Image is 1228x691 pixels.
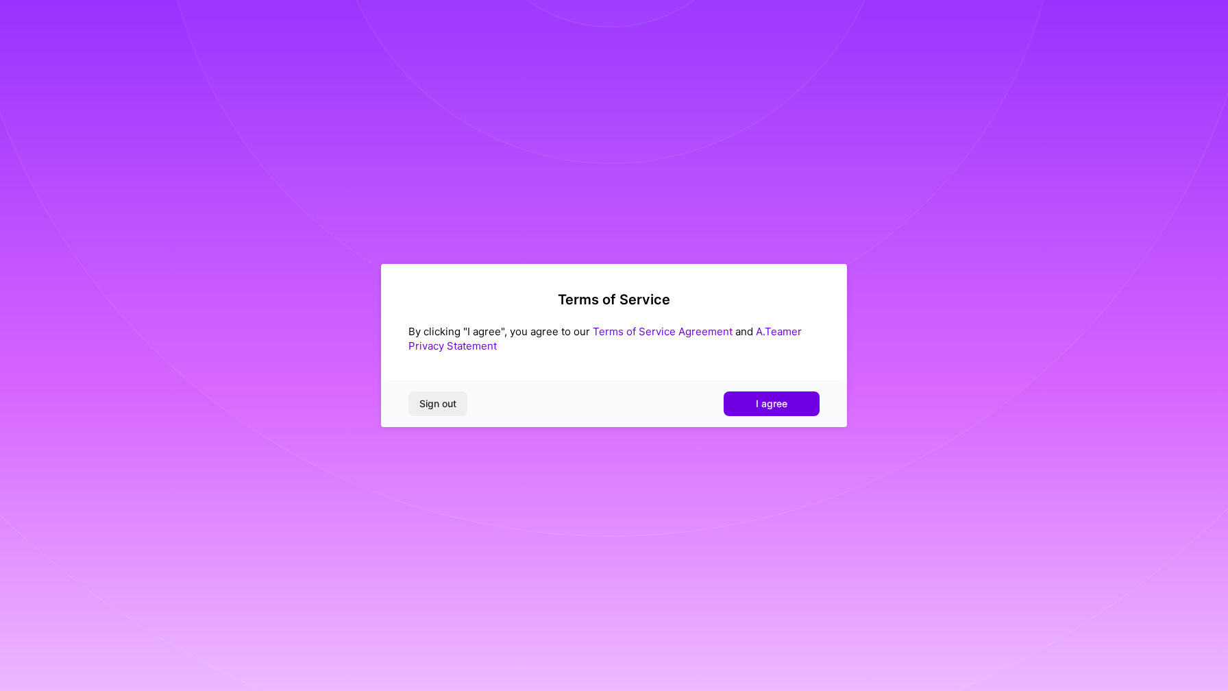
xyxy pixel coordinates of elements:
h2: Terms of Service [408,291,820,308]
button: Sign out [408,391,467,416]
span: Sign out [419,397,456,411]
a: Terms of Service Agreement [593,325,733,338]
span: I agree [756,397,787,411]
button: I agree [724,391,820,416]
div: By clicking "I agree", you agree to our and [408,324,820,353]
